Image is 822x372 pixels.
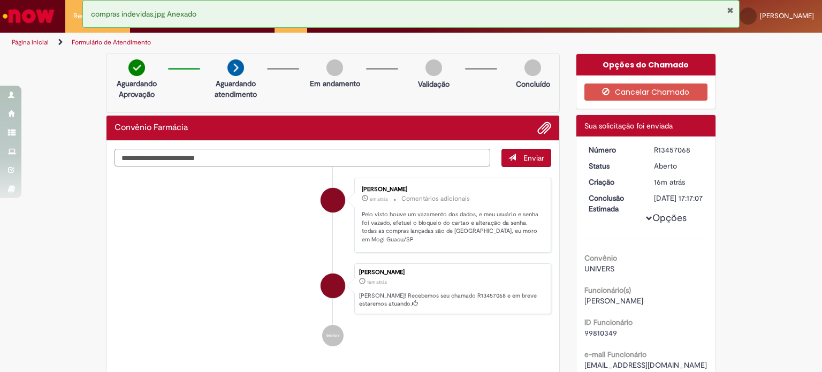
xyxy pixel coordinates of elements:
[584,121,673,131] span: Sua solicitação foi enviada
[581,145,646,155] dt: Número
[584,253,617,263] b: Convênio
[654,177,685,187] time: 28/08/2025 11:17:04
[321,188,345,212] div: Alef Henrique dos Santos
[584,360,707,370] span: [EMAIL_ADDRESS][DOMAIN_NAME]
[12,38,49,47] a: Página inicial
[654,145,704,155] div: R13457068
[370,196,388,202] time: 28/08/2025 11:27:11
[401,194,470,203] small: Comentários adicionais
[654,177,704,187] div: 28/08/2025 11:17:04
[418,79,450,89] p: Validação
[584,285,631,295] b: Funcionário(s)
[581,161,646,171] dt: Status
[1,5,56,27] img: ServiceNow
[310,78,360,89] p: Em andamento
[581,177,646,187] dt: Criação
[128,59,145,76] img: check-circle-green.png
[501,149,551,167] button: Enviar
[760,11,814,20] span: [PERSON_NAME]
[584,317,633,327] b: ID Funcionário
[72,38,151,47] a: Formulário de Atendimento
[727,6,734,14] button: Fechar Notificação
[111,78,163,100] p: Aguardando Aprovação
[654,193,704,203] div: [DATE] 17:17:07
[584,328,617,338] span: 99810349
[584,296,643,306] span: [PERSON_NAME]
[210,78,262,100] p: Aguardando atendimento
[370,196,388,202] span: 6m atrás
[584,350,646,359] b: e-mail Funcionário
[115,167,551,357] ul: Histórico de tíquete
[115,149,490,167] textarea: Digite sua mensagem aqui...
[362,210,540,244] p: Pelo visto houve um vazamento dos dados, e meu usuário e senha foi vazado, efetuei o bloqueio do ...
[115,263,551,315] li: Alef Henrique dos Santos
[367,279,387,285] time: 28/08/2025 11:17:04
[654,161,704,171] div: Aberto
[654,177,685,187] span: 16m atrás
[524,59,541,76] img: img-circle-grey.png
[115,123,188,133] h2: Convênio Farmácia Histórico de tíquete
[73,11,111,21] span: Requisições
[537,121,551,135] button: Adicionar anexos
[584,264,614,274] span: UNIVERS
[367,279,387,285] span: 16m atrás
[523,153,544,163] span: Enviar
[91,9,196,19] span: compras indevidas.jpg Anexado
[581,193,646,214] dt: Conclusão Estimada
[8,33,540,52] ul: Trilhas de página
[359,269,545,276] div: [PERSON_NAME]
[227,59,244,76] img: arrow-next.png
[584,83,708,101] button: Cancelar Chamado
[359,292,545,308] p: [PERSON_NAME]! Recebemos seu chamado R13457068 e em breve estaremos atuando.
[326,59,343,76] img: img-circle-grey.png
[321,274,345,298] div: Alef Henrique dos Santos
[516,79,550,89] p: Concluído
[362,186,540,193] div: [PERSON_NAME]
[425,59,442,76] img: img-circle-grey.png
[576,54,716,75] div: Opções do Chamado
